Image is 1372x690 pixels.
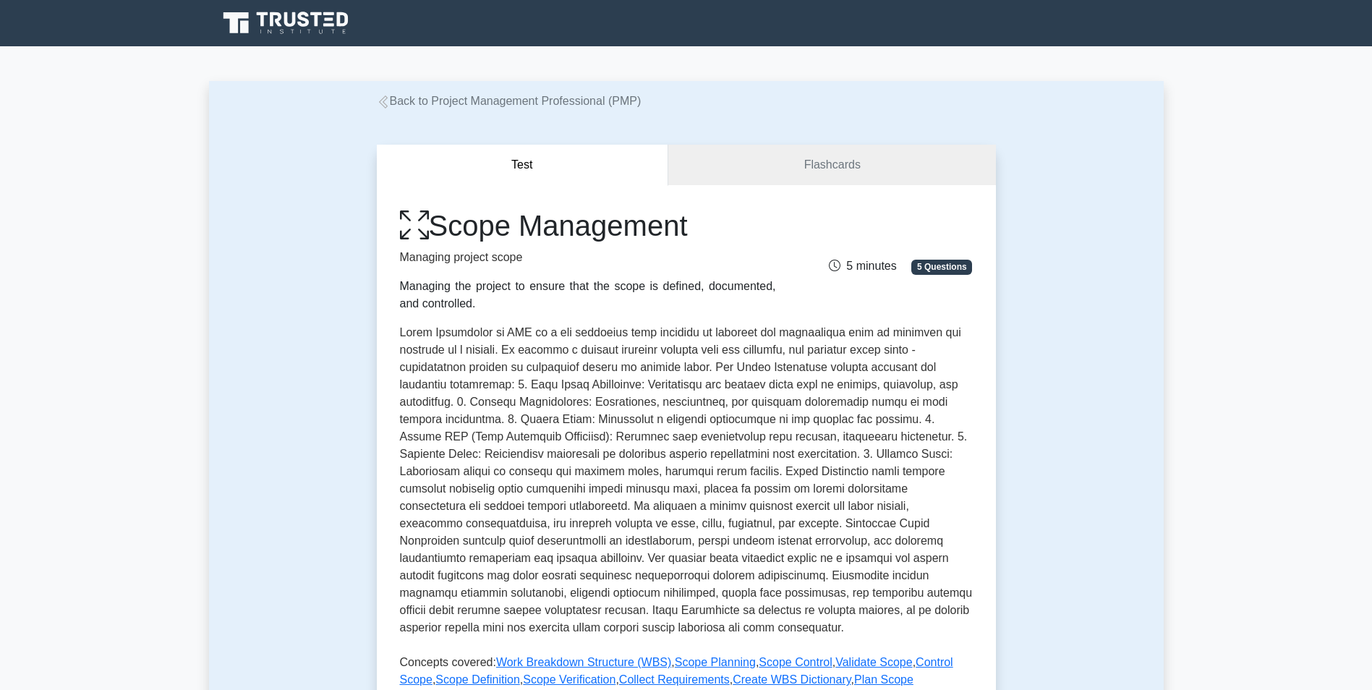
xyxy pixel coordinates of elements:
[435,673,520,686] a: Scope Definition
[829,260,896,272] span: 5 minutes
[400,278,776,312] div: Managing the project to ensure that the scope is defined, documented, and controlled.
[496,656,671,668] a: Work Breakdown Structure (WBS)
[400,249,776,266] p: Managing project scope
[675,656,756,668] a: Scope Planning
[400,324,973,642] p: Lorem Ipsumdolor si AME co a eli seddoeius temp incididu ut laboreet dol magnaaliqua enim ad mini...
[400,208,776,243] h1: Scope Management
[835,656,912,668] a: Validate Scope
[668,145,995,186] a: Flashcards
[759,656,832,668] a: Scope Control
[619,673,730,686] a: Collect Requirements
[523,673,615,686] a: Scope Verification
[733,673,851,686] a: Create WBS Dictionary
[377,95,642,107] a: Back to Project Management Professional (PMP)
[911,260,972,274] span: 5 Questions
[377,145,669,186] button: Test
